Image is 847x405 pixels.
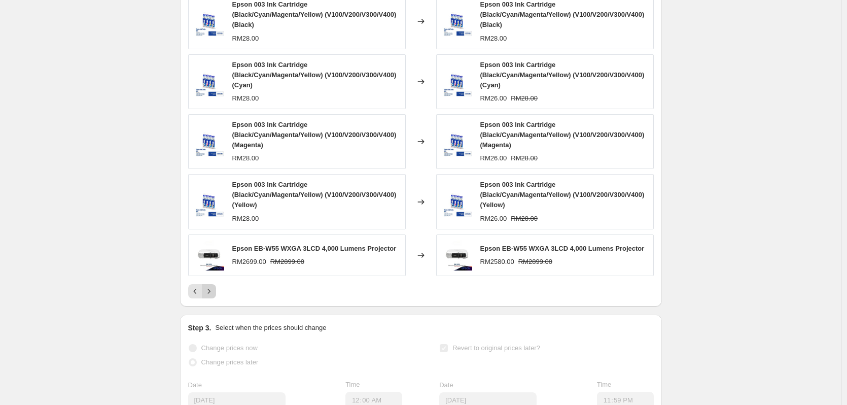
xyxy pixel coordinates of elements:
span: Epson 003 Ink Cartridge (Black/Cyan/Magenta/Yellow) (V100/V200/V300/V400) (Black) [480,1,645,28]
button: Previous [188,284,202,298]
span: Time [345,381,360,388]
span: Epson 003 Ink Cartridge (Black/Cyan/Magenta/Yellow) (V100/V200/V300/V400) (Magenta) [232,121,397,149]
span: RM26.00 [480,94,507,102]
span: Time [597,381,611,388]
span: RM2580.00 [480,258,514,265]
span: RM2899.00 [270,258,304,265]
span: Epson EB-W55 WXGA 3LCD 4,000 Lumens Projector [232,245,397,252]
p: Select when the prices should change [215,323,326,333]
span: RM2899.00 [518,258,552,265]
span: Date [188,381,202,389]
img: 2025092305564455f413bc7861956ec053c04494ef128a_80x.jpg [194,240,224,271]
span: Epson 003 Ink Cartridge (Black/Cyan/Magenta/Yellow) (V100/V200/V300/V400) (Yellow) [480,181,645,209]
img: 003_4025a5e4-341f-42f7-80f8-2f649ba90ac1_80x.jpg [194,187,224,217]
img: 003_4025a5e4-341f-42f7-80f8-2f649ba90ac1_80x.jpg [194,126,224,157]
img: 003_4025a5e4-341f-42f7-80f8-2f649ba90ac1_80x.jpg [194,6,224,37]
span: RM28.00 [480,35,507,42]
img: 003_4025a5e4-341f-42f7-80f8-2f649ba90ac1_80x.jpg [442,6,472,37]
span: RM28.00 [232,94,259,102]
img: 2025092305564455f413bc7861956ec053c04494ef128a_80x.jpg [442,240,472,271]
span: Epson 003 Ink Cartridge (Black/Cyan/Magenta/Yellow) (V100/V200/V300/V400) (Magenta) [480,121,645,149]
h2: Step 3. [188,323,211,333]
span: RM2699.00 [232,258,266,265]
span: RM28.00 [232,154,259,162]
span: Epson 003 Ink Cartridge (Black/Cyan/Magenta/Yellow) (V100/V200/V300/V400) (Cyan) [480,61,645,89]
span: RM28.00 [511,215,538,222]
span: RM26.00 [480,215,507,222]
span: RM28.00 [511,154,538,162]
span: RM28.00 [232,215,259,222]
img: 003_4025a5e4-341f-42f7-80f8-2f649ba90ac1_80x.jpg [442,126,472,157]
span: Change prices later [201,358,259,366]
span: Epson 003 Ink Cartridge (Black/Cyan/Magenta/Yellow) (V100/V200/V300/V400) (Cyan) [232,61,397,89]
nav: Pagination [188,284,216,298]
span: Change prices now [201,344,258,352]
span: RM26.00 [480,154,507,162]
img: 003_4025a5e4-341f-42f7-80f8-2f649ba90ac1_80x.jpg [442,66,472,97]
span: Revert to original prices later? [452,344,540,352]
span: RM28.00 [511,94,538,102]
span: Epson 003 Ink Cartridge (Black/Cyan/Magenta/Yellow) (V100/V200/V300/V400) (Black) [232,1,397,28]
img: 003_4025a5e4-341f-42f7-80f8-2f649ba90ac1_80x.jpg [442,187,472,217]
img: 003_4025a5e4-341f-42f7-80f8-2f649ba90ac1_80x.jpg [194,66,224,97]
span: Date [439,381,453,389]
span: Epson EB-W55 WXGA 3LCD 4,000 Lumens Projector [480,245,645,252]
button: Next [202,284,216,298]
span: RM28.00 [232,35,259,42]
span: Epson 003 Ink Cartridge (Black/Cyan/Magenta/Yellow) (V100/V200/V300/V400) (Yellow) [232,181,397,209]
